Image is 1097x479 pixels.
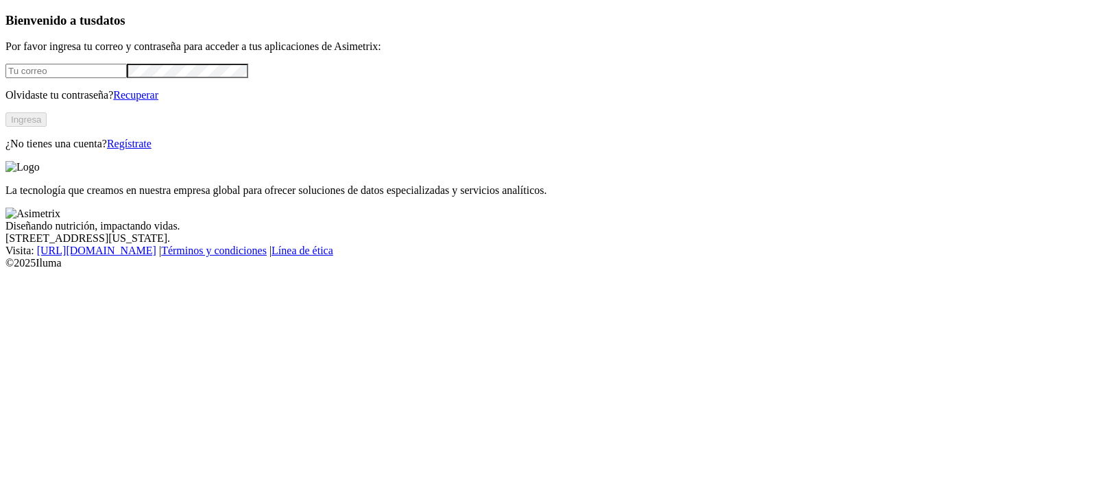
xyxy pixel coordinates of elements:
button: Ingresa [5,112,47,127]
div: Diseñando nutrición, impactando vidas. [5,220,1092,232]
a: Regístrate [107,138,152,149]
p: Olvidaste tu contraseña? [5,89,1092,101]
span: datos [96,13,125,27]
img: Logo [5,161,40,173]
a: Recuperar [113,89,158,101]
p: La tecnología que creamos en nuestra empresa global para ofrecer soluciones de datos especializad... [5,184,1092,197]
a: [URL][DOMAIN_NAME] [37,245,156,256]
img: Asimetrix [5,208,60,220]
p: Por favor ingresa tu correo y contraseña para acceder a tus aplicaciones de Asimetrix: [5,40,1092,53]
h3: Bienvenido a tus [5,13,1092,28]
a: Términos y condiciones [161,245,267,256]
a: Línea de ética [272,245,333,256]
div: Visita : | | [5,245,1092,257]
p: ¿No tienes una cuenta? [5,138,1092,150]
div: © 2025 Iluma [5,257,1092,269]
input: Tu correo [5,64,127,78]
div: [STREET_ADDRESS][US_STATE]. [5,232,1092,245]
